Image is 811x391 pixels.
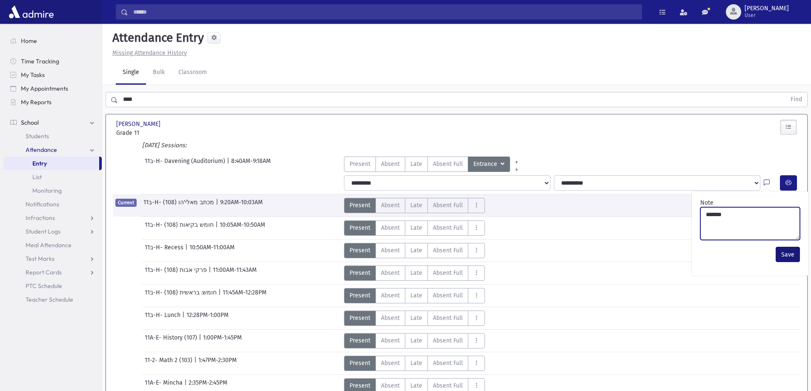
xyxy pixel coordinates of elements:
a: School [3,116,102,129]
a: Time Tracking [3,54,102,68]
span: My Appointments [21,85,68,92]
div: AttTypes [344,198,485,213]
span: Absent [381,246,400,255]
a: Teacher Schedule [3,293,102,306]
span: Present [350,160,370,168]
span: Notifications [26,200,59,208]
div: AttTypes [344,311,485,326]
span: Late [410,359,422,368]
span: Absent Full [433,314,463,323]
span: Teacher Schedule [26,296,73,303]
img: AdmirePro [7,3,56,20]
label: Note [700,198,714,207]
div: AttTypes [344,157,523,172]
span: Absent Full [433,223,463,232]
a: Meal Attendance [3,238,102,252]
a: Infractions [3,211,102,225]
span: 11ב-H- מכתב מאלי'הו (108) [143,198,216,213]
a: My Tasks [3,68,102,82]
span: Present [350,314,370,323]
span: 11:45AM-12:28PM [223,288,267,303]
span: Present [350,268,370,277]
a: Notifications [3,197,102,211]
span: Entrance [473,160,499,169]
a: Report Cards [3,265,102,279]
span: Absent Full [433,268,463,277]
a: Home [3,34,102,48]
span: | [227,157,231,172]
a: List [3,170,102,184]
div: AttTypes [344,333,485,348]
span: Test Marks [26,255,54,263]
span: 11ב-H- Recess [145,243,185,258]
span: School [21,119,39,126]
a: All Prior [510,157,523,163]
span: | [182,311,186,326]
div: AttTypes [344,356,485,371]
span: 8:40AM-9:18AM [231,157,271,172]
i: [DATE] Sessions: [142,142,186,149]
a: My Appointments [3,82,102,95]
span: Absent [381,314,400,323]
span: | [199,333,203,348]
a: Attendance [3,143,102,157]
span: | [185,243,189,258]
span: 11ב-H- פרקי אבות (108) [145,265,209,281]
span: PTC Schedule [26,282,62,290]
span: 1:00PM-1:45PM [203,333,242,348]
input: Search [128,4,642,20]
a: Students [3,129,102,143]
a: Entry [3,157,99,170]
span: Late [410,336,422,345]
a: Monitoring [3,184,102,197]
span: 12:28PM-1:00PM [186,311,229,326]
span: Absent [381,359,400,368]
span: Absent [381,291,400,300]
span: 11A-E- History (107) [145,333,199,348]
span: Current [115,199,137,207]
span: Meal Attendance [26,241,72,249]
span: [PERSON_NAME] [745,5,789,12]
span: 10:50AM-11:00AM [189,243,235,258]
a: Single [116,61,146,85]
span: Absent Full [433,160,463,168]
span: Present [350,201,370,210]
span: Home [21,37,37,45]
a: PTC Schedule [3,279,102,293]
span: Late [410,381,422,390]
a: Missing Attendance History [109,49,187,57]
span: | [216,198,220,213]
div: AttTypes [344,265,485,281]
span: Grade 11 [116,128,223,137]
span: Report Cards [26,268,62,276]
div: AttTypes [344,243,485,258]
span: 1:47PM-2:30PM [198,356,237,371]
span: Present [350,291,370,300]
a: Test Marks [3,252,102,265]
span: My Reports [21,98,52,106]
span: User [745,12,789,19]
span: Time Tracking [21,57,59,65]
span: 11-2- Math 2 (103) [145,356,194,371]
div: AttTypes [344,288,485,303]
button: Find [785,92,807,107]
u: Missing Attendance History [112,49,187,57]
span: 11:00AM-11:43AM [213,265,257,281]
span: 11ב-H- חומש: בראשית (108) [145,288,218,303]
span: Absent [381,160,400,168]
span: Late [410,314,422,323]
span: Entry [32,160,47,167]
span: 9:20AM-10:03AM [220,198,263,213]
span: 10:05AM-10:50AM [220,220,265,236]
span: Late [410,268,422,277]
span: [PERSON_NAME] [116,120,162,128]
span: 11ב-H- Lunch [145,311,182,326]
span: 11ב-H- Davening (Auditorium) [145,157,227,172]
span: | [215,220,220,236]
span: Present [350,359,370,368]
span: Infractions [26,214,55,222]
a: My Reports [3,95,102,109]
span: Absent [381,336,400,345]
span: Late [410,160,422,168]
span: Student Logs [26,228,60,235]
